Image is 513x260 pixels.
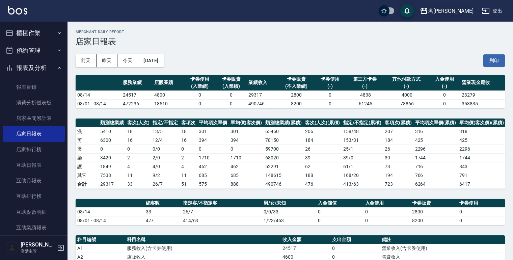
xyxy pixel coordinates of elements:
td: 18 [180,127,197,136]
td: A1 [76,244,125,253]
button: 登出 [479,5,505,17]
table: a dense table [76,119,506,189]
td: 476 [303,180,342,188]
td: 24517 [281,244,330,253]
td: 65460 [264,127,303,136]
td: 7538 [99,171,126,180]
td: 6264 [413,180,458,188]
th: 卡券販賣 [410,199,458,208]
a: 店家區間累計表 [3,110,65,126]
a: 報表目錄 [3,79,65,95]
p: 高階主管 [21,248,55,254]
th: 支出金額 [330,235,380,244]
th: 科目名稱 [125,235,281,244]
td: 301 [229,127,264,136]
th: 平均項次單價(累積) [413,119,458,127]
th: 男/女/未知 [262,199,316,208]
td: 413/63 [342,180,383,188]
div: (-) [348,83,382,90]
a: 店家日報表 [3,126,65,141]
td: 13 / 5 [151,127,180,136]
td: 剪 [76,136,99,145]
td: 394 [197,136,229,145]
button: 今天 [117,54,138,67]
a: 互助點數明細 [3,204,65,220]
button: 列印 [483,54,505,67]
td: 6300 [99,136,126,145]
td: 8200 [278,99,315,108]
td: 0 [363,216,411,225]
td: 206 [303,127,342,136]
td: 158 / 48 [342,127,383,136]
td: 08/14 [76,90,121,99]
button: [DATE] [138,54,164,67]
td: 2296 [413,145,458,153]
td: -61245 [346,99,384,108]
button: 前天 [76,54,97,67]
td: 2 [180,153,197,162]
td: 490746 [264,180,303,188]
td: 5410 [99,127,126,136]
td: 414/63 [181,216,262,225]
td: 188 [303,171,342,180]
th: 單均價(客次價) [229,119,264,127]
button: 預約管理 [3,42,65,59]
td: 33 [126,180,151,188]
table: a dense table [76,75,505,108]
td: 08/01 - 08/14 [76,99,121,108]
td: 575 [197,180,229,188]
td: 11 [180,171,197,180]
div: 其他付款方式 [386,76,427,83]
td: 33 [144,207,181,216]
td: 0/0/33 [262,207,316,216]
td: 2296 [458,145,505,153]
div: (-) [386,83,427,90]
div: (-) [316,83,344,90]
td: 843 [458,162,505,171]
td: 18 [126,127,151,136]
td: 39 / 0 [342,153,383,162]
th: 類別總業績 [99,119,126,127]
td: 316 [413,127,458,136]
td: 301 [197,127,229,136]
td: 73 [383,162,413,171]
td: 4 / 0 [151,162,180,171]
td: 營業收入(含卡券使用) [380,244,505,253]
div: 卡券使用 [316,76,344,83]
table: a dense table [76,199,505,225]
button: save [400,4,414,18]
td: 1/23/453 [262,216,316,225]
td: 490746 [247,99,278,108]
th: 總客數 [144,199,181,208]
td: 染 [76,153,99,162]
td: 洗 [76,127,99,136]
td: 0 [184,90,215,99]
td: 39 [303,153,342,162]
a: 互助日報表 [3,157,65,173]
div: 卡券販賣 [217,76,245,83]
th: 服務業績 [121,75,153,91]
th: 店販業績 [153,75,184,91]
td: 766 [413,171,458,180]
td: 148615 [264,171,303,180]
th: 單均價(客次價)(累積) [458,119,505,127]
td: 燙 [76,145,99,153]
td: 0 [316,216,363,225]
td: 0 [215,90,247,99]
div: (不入業績) [280,83,313,90]
td: 0 [363,207,411,216]
a: 互助排行榜 [3,188,65,204]
th: 指定/不指定(累積) [342,119,383,127]
h2: Merchant Daily Report [76,30,505,34]
td: 2800 [410,207,458,216]
td: 194 [383,171,413,180]
td: 462 [229,162,264,171]
div: (入業績) [217,83,245,90]
td: 394 [229,136,264,145]
td: 59700 [264,145,303,153]
td: 29317 [99,180,126,188]
td: 2 / 0 [151,153,180,162]
td: 0 [458,207,505,216]
img: Person [5,241,19,255]
th: 卡券使用 [458,199,505,208]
